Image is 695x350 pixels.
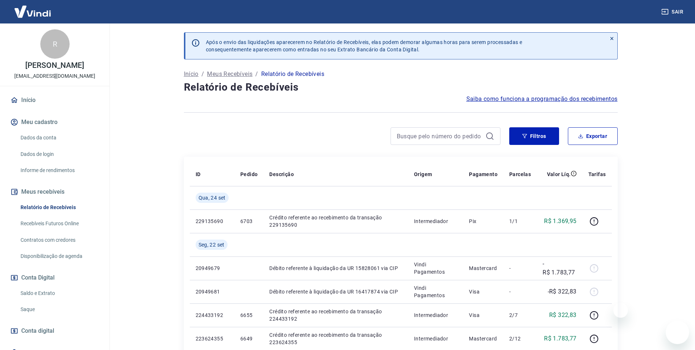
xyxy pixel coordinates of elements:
p: Vindi Pagamentos [414,284,457,299]
p: 229135690 [196,218,229,225]
a: Início [9,92,101,108]
p: 6703 [240,218,258,225]
p: Visa [469,288,498,295]
p: Parcelas [509,171,531,178]
input: Busque pelo número do pedido [397,131,483,142]
p: 1/1 [509,218,531,225]
a: Conta digital [9,323,101,339]
p: [PERSON_NAME] [25,62,84,69]
p: / [202,70,204,79]
p: 2/7 [509,311,531,319]
p: R$ 1.783,77 [544,334,576,343]
p: -R$ 1.783,77 [543,259,576,277]
p: Tarifas [588,171,606,178]
p: Descrição [269,171,294,178]
a: Saiba como funciona a programação dos recebimentos [466,95,618,103]
p: Pedido [240,171,258,178]
p: Débito referente à liquidação da UR 15828061 via CIP [269,265,402,272]
button: Meu cadastro [9,114,101,130]
a: Dados da conta [18,130,101,145]
a: Meus Recebíveis [207,70,252,79]
p: 20949679 [196,265,229,272]
a: Dados de login [18,147,101,162]
a: Saldo e Extrato [18,286,101,301]
button: Meus recebíveis [9,184,101,200]
p: - [509,288,531,295]
p: / [255,70,258,79]
a: Recebíveis Futuros Online [18,216,101,231]
p: Valor Líq. [547,171,571,178]
p: Vindi Pagamentos [414,261,457,276]
p: R$ 1.369,95 [544,217,576,226]
a: Saque [18,302,101,317]
a: Relatório de Recebíveis [18,200,101,215]
p: Intermediador [414,335,457,342]
p: Após o envio das liquidações aparecerem no Relatório de Recebíveis, elas podem demorar algumas ho... [206,39,522,53]
p: 6655 [240,311,258,319]
span: Seg, 22 set [199,241,225,248]
p: Mastercard [469,335,498,342]
p: Débito referente à liquidação da UR 16417874 via CIP [269,288,402,295]
button: Conta Digital [9,270,101,286]
img: Vindi [9,0,56,23]
p: Crédito referente ao recebimento da transação 224433192 [269,308,402,322]
p: Visa [469,311,498,319]
p: 20949681 [196,288,229,295]
p: Pix [469,218,498,225]
button: Exportar [568,127,618,145]
p: -R$ 322,83 [548,287,577,296]
p: 6649 [240,335,258,342]
p: ID [196,171,201,178]
iframe: Botão para abrir a janela de mensagens [666,321,689,344]
p: 223624355 [196,335,229,342]
iframe: Fechar mensagem [613,303,628,318]
p: R$ 322,83 [549,311,577,320]
p: Origem [414,171,432,178]
a: Início [184,70,199,79]
p: Crédito referente ao recebimento da transação 229135690 [269,214,402,229]
span: Conta digital [21,326,54,336]
div: R [40,29,70,59]
p: Mastercard [469,265,498,272]
p: Intermediador [414,311,457,319]
button: Sair [660,5,686,19]
p: [EMAIL_ADDRESS][DOMAIN_NAME] [14,72,95,80]
p: Pagamento [469,171,498,178]
a: Disponibilização de agenda [18,249,101,264]
button: Filtros [509,127,559,145]
span: Qua, 24 set [199,194,226,201]
p: Crédito referente ao recebimento da transação 223624355 [269,331,402,346]
p: - [509,265,531,272]
p: Relatório de Recebíveis [261,70,324,79]
a: Contratos com credores [18,233,101,248]
a: Informe de rendimentos [18,163,101,178]
p: Intermediador [414,218,457,225]
p: 224433192 [196,311,229,319]
h4: Relatório de Recebíveis [184,80,618,95]
p: 2/12 [509,335,531,342]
